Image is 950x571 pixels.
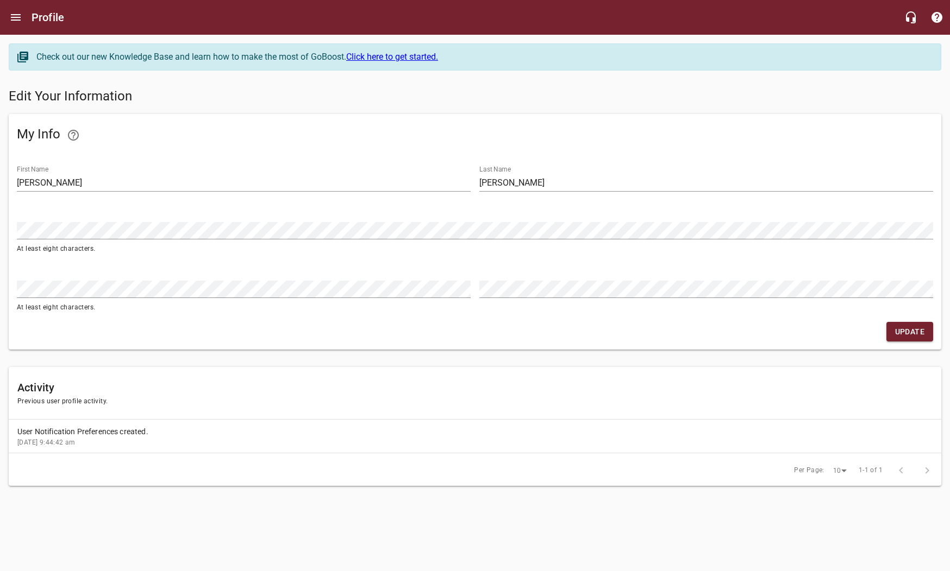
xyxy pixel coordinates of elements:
label: First Name [17,166,48,173]
p: User Notification Preferences created. [17,426,924,437]
div: Check out our new Knowledge Base and learn how to make the most of GoBoost. [36,50,930,64]
span: Update [895,325,924,339]
button: Support Portal [924,4,950,30]
span: At least eight characters. [17,244,933,255]
a: Learn how to update your email [60,122,86,148]
h6: Profile [32,9,64,26]
a: Click here to get started. [346,52,438,62]
h5: My Info [17,122,933,148]
span: Per Page: [794,465,824,476]
h5: Edit Your Information [9,88,941,105]
span: Previous user profile activity. [17,396,933,407]
label: Last Name [479,166,511,173]
div: 10 [829,464,851,478]
span: 1-1 of 1 [859,465,883,476]
button: Update [886,322,933,342]
span: At least eight characters. [17,302,471,313]
span: [DATE] 9:44:42 am [17,437,924,448]
button: Open drawer [3,4,29,30]
h6: Activity [17,379,933,396]
button: Live Chat [898,4,924,30]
